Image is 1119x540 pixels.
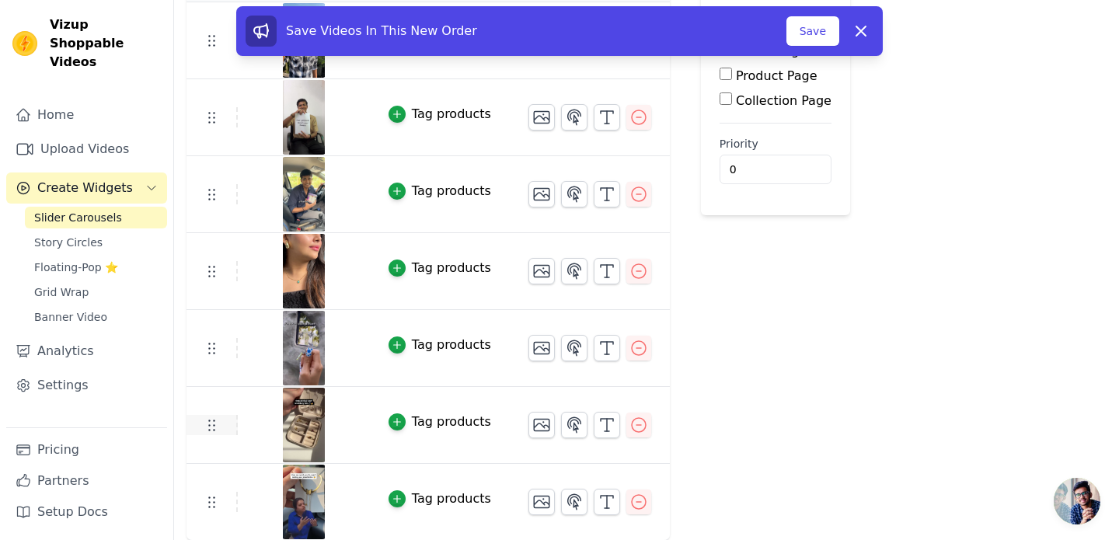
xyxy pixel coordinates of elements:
[25,306,167,328] a: Banner Video
[528,335,555,361] button: Change Thumbnail
[282,311,326,385] img: reel-preview-ribbon-of-summer.myshopify.com-3674263770164606064_57141198395.jpeg
[25,207,167,228] a: Slider Carousels
[736,93,831,108] label: Collection Page
[528,258,555,284] button: Change Thumbnail
[6,370,167,401] a: Settings
[25,232,167,253] a: Story Circles
[34,235,103,250] span: Story Circles
[412,105,491,124] div: Tag products
[389,182,491,200] button: Tag products
[412,489,491,508] div: Tag products
[389,336,491,354] button: Tag products
[6,336,167,367] a: Analytics
[1054,478,1100,524] a: Open chat
[34,260,118,275] span: Floating-Pop ⭐
[282,388,326,462] img: reel-preview-ribbon-of-summer.myshopify.com-3631510616026257080_57141198395.jpeg
[282,234,326,308] img: reel-preview-ribbon-of-summer.myshopify.com-3449038777361899003_3964176936.jpeg
[25,281,167,303] a: Grid Wrap
[389,259,491,277] button: Tag products
[37,179,133,197] span: Create Widgets
[389,105,491,124] button: Tag products
[6,172,167,204] button: Create Widgets
[528,489,555,515] button: Change Thumbnail
[736,68,817,83] label: Product Page
[286,23,477,38] span: Save Videos In This New Order
[720,136,831,152] label: Priority
[6,434,167,465] a: Pricing
[389,489,491,508] button: Tag products
[34,210,122,225] span: Slider Carousels
[389,413,491,431] button: Tag products
[6,465,167,496] a: Partners
[412,182,491,200] div: Tag products
[6,496,167,528] a: Setup Docs
[282,465,326,539] img: reel-preview-ribbon-of-summer.myshopify.com-3683625954044692252_57141198395.jpeg
[282,157,326,232] img: reel-preview-ribbon-of-summer.myshopify.com-3614052002693114332_57141198395.jpeg
[412,259,491,277] div: Tag products
[786,16,839,46] button: Save
[282,3,326,78] img: reel-preview-ribbon-of-summer.myshopify.com-3609642885618413653_57141198395.jpeg
[34,309,107,325] span: Banner Video
[528,104,555,131] button: Change Thumbnail
[25,256,167,278] a: Floating-Pop ⭐
[412,336,491,354] div: Tag products
[6,134,167,165] a: Upload Videos
[6,99,167,131] a: Home
[34,284,89,300] span: Grid Wrap
[282,80,326,155] img: reel-preview-ribbon-of-summer.myshopify.com-3685784348776638508_57141198395.jpeg
[528,412,555,438] button: Change Thumbnail
[528,181,555,207] button: Change Thumbnail
[412,413,491,431] div: Tag products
